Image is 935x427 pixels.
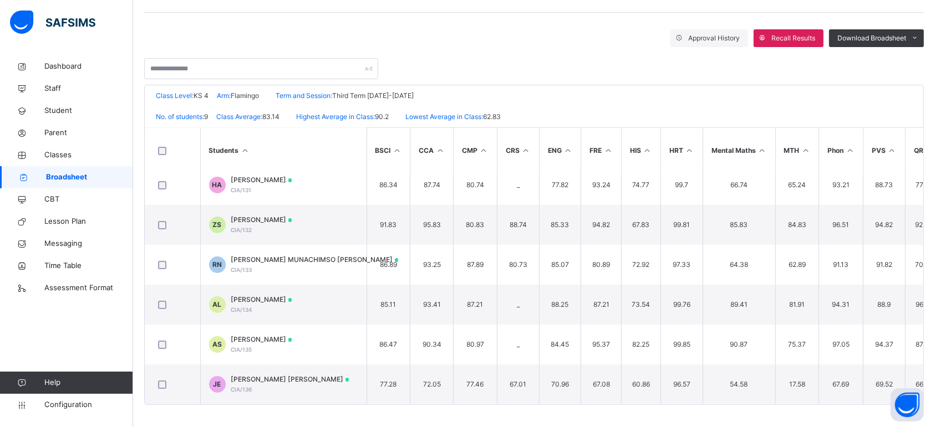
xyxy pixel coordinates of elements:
td: 99.76 [660,285,703,325]
td: 67.01 [497,364,539,404]
td: 87.21 [454,285,497,325]
i: Sort in Ascending Order [845,147,855,155]
td: 86.34 [367,165,410,205]
td: 99.81 [660,205,703,245]
td: 84.45 [539,325,581,364]
span: Student [44,105,133,116]
span: [PERSON_NAME] MUNACHIMSO [PERSON_NAME] [231,255,399,265]
span: Dashboard [44,61,133,72]
span: CIA/134 [231,306,253,313]
td: 72.05 [410,364,454,404]
span: KS 4 [194,91,209,100]
th: HRT [660,128,703,174]
td: 91.82 [863,245,906,285]
span: 9 [204,112,208,121]
td: 67.08 [581,364,622,404]
td: 87.74 [410,165,454,205]
td: 66.74 [703,165,775,205]
th: CMP [454,128,497,174]
i: Sort in Ascending Order [435,147,445,155]
td: 81.91 [775,285,819,325]
td: 80.89 [581,245,622,285]
td: 77.82 [539,165,581,205]
th: HIS [622,128,661,174]
th: ENG [539,128,581,174]
span: Messaging [44,238,133,249]
th: CCA [410,128,454,174]
i: Sort in Ascending Order [643,147,652,155]
span: CIA/135 [231,346,252,353]
td: 77.46 [454,364,497,404]
td: 54.58 [703,364,775,404]
span: [PERSON_NAME] [231,175,292,185]
td: 70.96 [539,364,581,404]
td: 96.51 [819,205,863,245]
td: 88.73 [863,165,906,205]
td: 17.58 [775,364,819,404]
td: 80.83 [454,205,497,245]
span: Help [44,377,133,388]
span: Configuration [44,399,133,410]
span: Arm: [217,91,231,100]
img: safsims [10,11,95,34]
td: 65.24 [775,165,819,205]
td: 95.83 [410,205,454,245]
td: 85.11 [367,285,410,325]
th: Mental Maths [703,128,775,174]
th: Phon [819,128,863,174]
td: 80.97 [454,325,497,364]
span: AS [212,339,222,349]
span: Third Term [DATE]-[DATE] [332,91,414,100]
span: 62.83 [483,112,501,121]
th: BSCI [367,128,410,174]
td: 80.74 [454,165,497,205]
td: 67.83 [622,205,661,245]
span: [PERSON_NAME] [231,295,292,305]
span: [PERSON_NAME] [231,335,292,344]
td: 88.25 [539,285,581,325]
span: Class Level: [156,91,194,100]
span: ZS [213,220,222,230]
td: 69.52 [863,364,906,404]
i: Sort in Ascending Order [479,147,489,155]
th: Students [200,128,367,174]
td: 60.86 [622,364,661,404]
td: _ [497,165,539,205]
span: Download Broadsheet [837,33,906,43]
td: _ [497,285,539,325]
td: 91.83 [367,205,410,245]
td: 86.89 [367,245,410,285]
span: [PERSON_NAME] [PERSON_NAME] [231,374,349,384]
td: 97.33 [660,245,703,285]
td: 72.92 [622,245,661,285]
span: 90.2 [375,112,389,121]
td: 93.25 [410,245,454,285]
span: CIA/132 [231,227,252,233]
span: Assessment Format [44,282,133,294]
td: 74.77 [622,165,661,205]
span: HA [212,180,222,190]
span: Staff [44,83,133,94]
td: 93.24 [581,165,622,205]
td: 86.47 [367,325,410,364]
span: CIA/131 [231,187,252,193]
span: [PERSON_NAME] [231,215,292,225]
td: 90.87 [703,325,775,364]
span: AL [213,300,222,310]
td: 94.82 [581,205,622,245]
span: CBT [44,194,133,205]
span: No. of students: [156,112,204,121]
span: CIA/136 [231,386,252,393]
td: _ [497,325,539,364]
td: 88.9 [863,285,906,325]
span: RN [212,260,222,270]
span: JE [214,379,221,389]
i: Sort in Ascending Order [685,147,694,155]
td: 97.05 [819,325,863,364]
span: Broadsheet [46,172,133,183]
span: Classes [44,150,133,161]
td: 85.83 [703,205,775,245]
span: Class Average: [216,112,262,121]
span: Lesson Plan [44,216,133,227]
td: 99.85 [660,325,703,364]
